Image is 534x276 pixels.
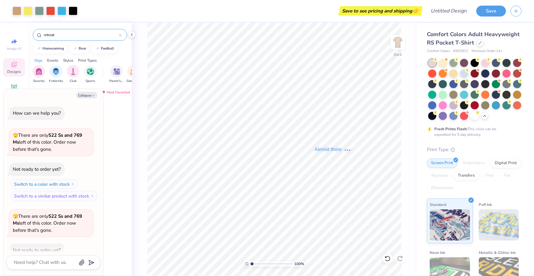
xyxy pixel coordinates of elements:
[126,65,141,83] button: filter button
[84,65,96,83] div: filter for Sports
[71,182,75,186] img: Switch to a color with stock
[67,65,79,83] button: filter button
[32,65,45,83] button: filter button
[84,65,96,83] button: filter button
[126,79,141,83] span: Game Day
[43,32,119,38] input: Try "Alpha"
[426,5,472,17] input: Untitled Design
[76,92,97,98] button: Collapse
[72,47,77,50] img: trend_line.gif
[95,47,100,50] img: trend_line.gif
[109,65,124,83] div: filter for Parent's Weekend
[49,65,63,83] button: filter button
[13,110,61,116] div: How can we help you?
[91,44,117,53] button: football
[476,6,506,17] button: Save
[34,58,42,63] div: Orgs
[42,47,64,50] div: homecoming
[87,68,94,75] img: Sports Image
[69,44,89,53] button: bear
[33,79,45,83] span: Sorority
[412,7,419,14] span: 👉
[63,58,73,63] div: Styles
[36,47,41,50] img: trend_line.gif
[13,132,18,138] span: 🫣
[79,47,86,50] div: bear
[98,88,133,96] div: Most Favorited
[314,146,351,153] div: Almost there
[13,247,61,253] div: Not ready to order yet?
[86,79,95,83] span: Sports
[67,65,79,83] div: filter for Club
[13,166,61,172] div: Not ready to order yet?
[11,179,78,189] button: Switch to a color with stock
[101,47,114,50] div: football
[13,213,82,233] span: There are only left of this color. Order now before that's gone.
[13,132,82,152] span: There are only left of this color. Order now before that's gone.
[32,65,45,83] div: filter for Sorority
[78,58,97,63] div: Print Types
[90,194,94,198] img: Switch to a similar product with stock
[340,6,421,16] div: Save to see pricing and shipping
[130,68,137,75] img: Game Day Image
[70,79,77,83] span: Club
[7,46,22,51] span: Image AI
[7,69,21,74] span: Designs
[35,68,42,75] img: Sorority Image
[52,68,59,75] img: Fraternity Image
[13,213,18,219] span: 🫣
[47,58,58,63] div: Events
[11,191,97,201] button: Switch to a similar product with stock
[70,68,77,75] img: Club Image
[109,65,124,83] button: filter button
[49,65,63,83] div: filter for Fraternity
[126,65,141,83] div: filter for Game Day
[49,79,63,83] span: Fraternity
[113,68,120,75] img: Parent's Weekend Image
[109,79,124,83] span: Parent's Weekend
[33,44,67,53] button: homecoming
